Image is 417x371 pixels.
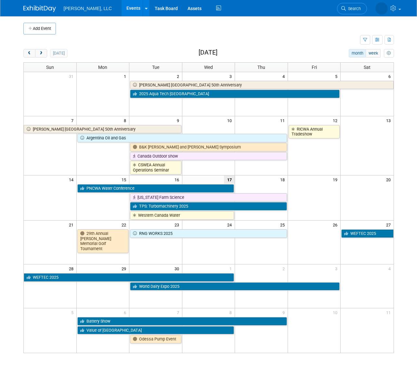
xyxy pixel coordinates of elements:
[385,116,394,124] span: 13
[68,264,76,273] span: 28
[384,49,394,58] button: myCustomButton
[385,175,394,184] span: 20
[68,175,76,184] span: 14
[174,221,182,229] span: 23
[280,221,288,229] span: 25
[68,72,76,80] span: 31
[176,116,182,124] span: 9
[388,72,394,80] span: 6
[64,6,112,11] span: [PERSON_NAME], LLC
[123,116,129,124] span: 8
[334,72,340,80] span: 5
[174,175,182,184] span: 16
[312,65,317,70] span: Fri
[346,6,361,11] span: Search
[123,308,129,316] span: 6
[174,264,182,273] span: 30
[229,308,235,316] span: 8
[364,65,371,70] span: Sat
[204,65,213,70] span: Wed
[35,49,47,58] button: next
[280,116,288,124] span: 11
[130,335,181,343] a: Odessa Pump Event
[121,221,129,229] span: 22
[130,282,340,291] a: World Dairy Expo 2025
[23,6,56,12] img: ExhibitDay
[130,143,287,151] a: B&K [PERSON_NAME] and [PERSON_NAME] Symposium
[123,72,129,80] span: 1
[77,317,287,326] a: Battery Show
[334,264,340,273] span: 3
[332,308,340,316] span: 10
[282,264,288,273] span: 2
[229,72,235,80] span: 3
[385,221,394,229] span: 27
[77,229,129,253] a: 29th Annual [PERSON_NAME] Memorial Golf Tournament
[282,72,288,80] span: 4
[349,49,366,58] button: month
[366,49,381,58] button: week
[229,264,235,273] span: 1
[385,308,394,316] span: 11
[130,161,181,174] a: CSWEA Annual Operations Seminar
[98,65,107,70] span: Mon
[71,308,76,316] span: 5
[152,65,159,70] span: Tue
[50,49,67,58] button: [DATE]
[130,152,287,160] a: Canada Outdoor show
[387,51,391,56] i: Personalize Calendar
[332,116,340,124] span: 12
[227,221,235,229] span: 24
[46,65,54,70] span: Sun
[199,49,217,56] h2: [DATE]
[388,264,394,273] span: 4
[68,221,76,229] span: 21
[130,193,287,202] a: [US_STATE] Farm Science
[121,264,129,273] span: 29
[71,116,76,124] span: 7
[77,134,287,142] a: Argentina Oil and Gas
[280,175,288,184] span: 18
[282,308,288,316] span: 9
[289,125,340,138] a: RICWA Annual Tradeshow
[77,184,234,193] a: PNCWA Water Conference
[130,211,234,220] a: Western Canada Water
[23,23,56,34] button: Add Event
[176,308,182,316] span: 7
[337,3,367,14] a: Search
[130,229,287,238] a: RNG WORKS 2025
[332,175,340,184] span: 19
[77,326,234,335] a: Value of [GEOGRAPHIC_DATA]
[130,81,393,89] a: [PERSON_NAME] [GEOGRAPHIC_DATA] 50th Anniversary
[24,125,181,134] a: [PERSON_NAME] [GEOGRAPHIC_DATA] 50th Anniversary
[24,273,234,282] a: WEFTEC 2025
[227,116,235,124] span: 10
[121,175,129,184] span: 15
[257,65,265,70] span: Thu
[332,221,340,229] span: 26
[224,175,235,184] span: 17
[375,2,388,15] img: Megan James
[130,90,340,98] a: 2025 Aqua Tech [GEOGRAPHIC_DATA]
[130,202,287,211] a: TPS: Turbomachinery 2025
[341,229,393,238] a: WEFTEC 2025
[23,49,35,58] button: prev
[176,72,182,80] span: 2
